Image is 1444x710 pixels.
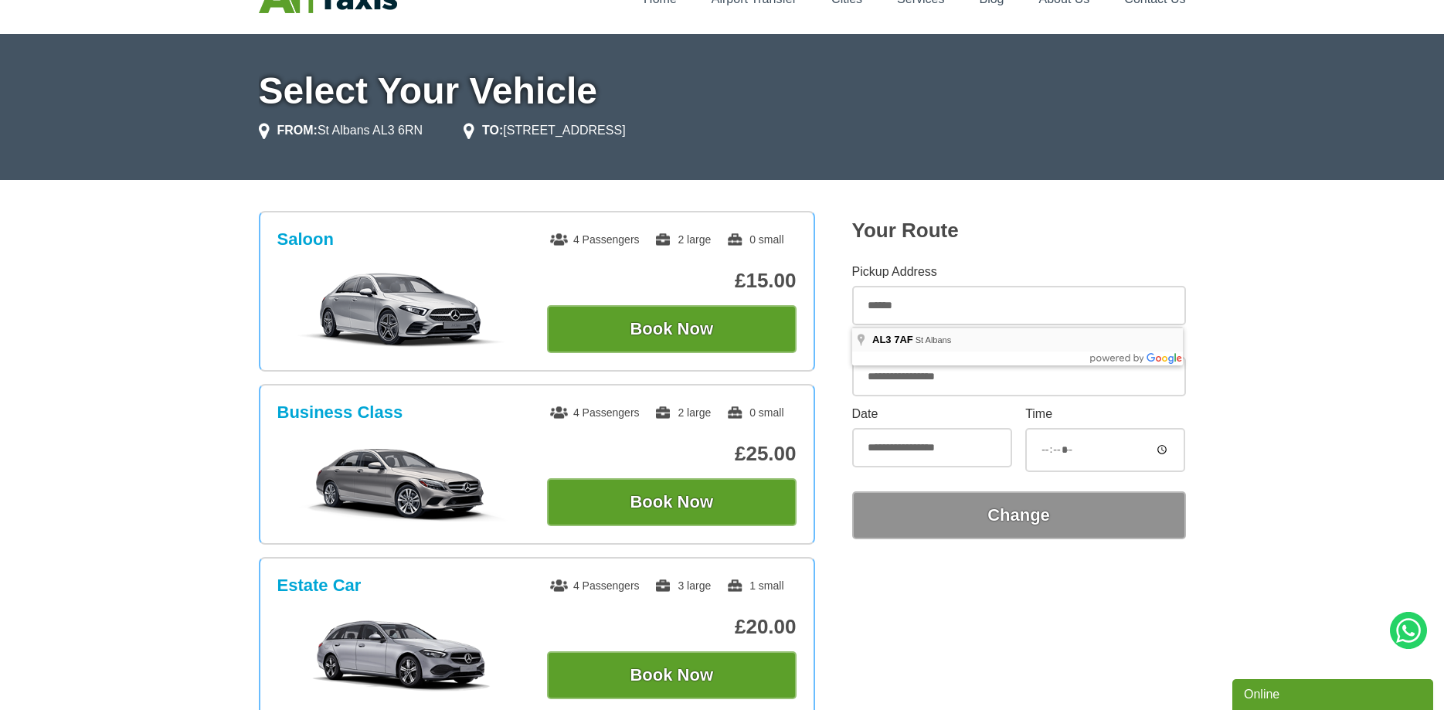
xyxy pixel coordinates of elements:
span: 2 large [654,406,711,419]
span: 0 small [726,406,783,419]
li: St Albans AL3 6RN [259,121,423,140]
span: 4 Passengers [550,233,640,246]
span: 1 small [726,579,783,592]
p: £20.00 [547,615,797,639]
strong: TO: [482,124,503,137]
span: AL3 7AF [872,334,913,345]
span: 4 Passengers [550,579,640,592]
button: Book Now [547,651,797,699]
label: Time [1025,408,1185,420]
h3: Business Class [277,403,403,423]
span: 2 large [654,233,711,246]
strong: FROM: [277,124,318,137]
span: 0 small [726,233,783,246]
p: £15.00 [547,269,797,293]
img: Estate Car [285,617,518,695]
span: 3 large [654,579,711,592]
span: St Albans [916,335,951,345]
h2: Your Route [852,219,1186,243]
iframe: chat widget [1232,676,1436,710]
button: Change [852,491,1186,539]
label: Date [852,408,1012,420]
img: Business Class [285,444,518,521]
img: Saloon [285,271,518,348]
p: £25.00 [547,442,797,466]
h3: Saloon [277,229,334,250]
button: Book Now [547,478,797,526]
h3: Estate Car [277,576,362,596]
li: [STREET_ADDRESS] [464,121,626,140]
button: Book Now [547,305,797,353]
label: Pickup Address [852,266,1186,278]
h1: Select Your Vehicle [259,73,1186,110]
span: 4 Passengers [550,406,640,419]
